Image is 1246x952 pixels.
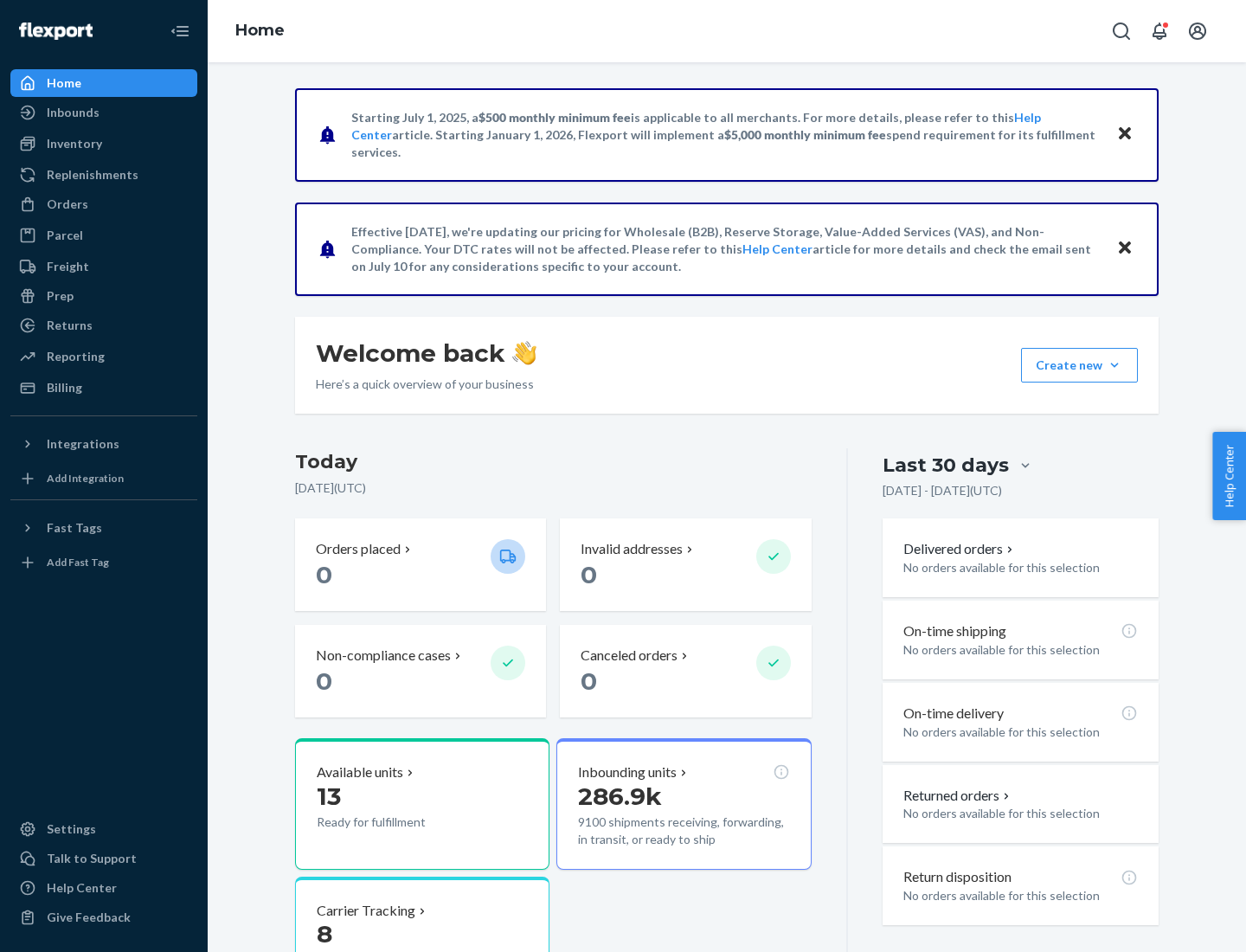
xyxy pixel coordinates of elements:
[10,99,197,126] a: Inbounds
[47,555,109,569] div: Add Fast Tag
[316,646,451,666] p: Non-compliance cases
[47,135,102,152] div: Inventory
[10,465,197,492] a: Add Integration
[1104,14,1139,48] button: Open Search Box
[351,223,1100,275] p: Effective [DATE], we're updating our pricing for Wholesale (B2B), Reserve Storage, Value-Added Se...
[316,539,401,559] p: Orders placed
[47,348,105,365] div: Reporting
[317,814,477,831] p: Ready for fulfillment
[1180,14,1215,48] button: Open account menu
[47,519,102,537] div: Fast Tags
[1114,236,1136,261] button: Close
[317,901,415,921] p: Carrier Tracking
[1021,348,1138,383] button: Create new
[10,904,197,931] button: Give Feedback
[47,104,100,121] div: Inbounds
[578,762,677,782] p: Inbounding units
[10,374,197,402] a: Billing
[222,6,299,56] ol: breadcrumbs
[10,312,197,339] a: Returns
[581,539,683,559] p: Invalid addresses
[10,343,197,370] a: Reporting
[295,738,549,870] button: Available units13Ready for fulfillment
[295,479,812,497] p: [DATE] ( UTC )
[10,222,197,249] a: Parcel
[903,724,1138,741] p: No orders available for this selection
[316,376,536,393] p: Here’s a quick overview of your business
[10,549,197,576] a: Add Fast Tag
[295,448,812,476] h3: Today
[903,887,1138,904] p: No orders available for this selection
[10,514,197,542] button: Fast Tags
[581,560,597,589] span: 0
[903,559,1138,576] p: No orders available for this selection
[478,110,631,125] span: $500 monthly minimum fee
[316,560,332,589] span: 0
[10,190,197,218] a: Orders
[47,820,96,838] div: Settings
[47,435,119,453] div: Integrations
[883,482,1002,499] p: [DATE] - [DATE] ( UTC )
[163,14,197,48] button: Close Navigation
[19,23,93,40] img: Flexport logo
[10,874,197,902] a: Help Center
[10,130,197,158] a: Inventory
[724,127,886,142] span: $5,000 monthly minimum fee
[742,241,812,256] a: Help Center
[351,109,1100,161] p: Starting July 1, 2025, a is applicable to all merchants. For more details, please refer to this a...
[512,341,536,365] img: hand-wave emoji
[903,805,1138,822] p: No orders available for this selection
[903,704,1004,724] p: On-time delivery
[10,69,197,97] a: Home
[317,762,403,782] p: Available units
[556,738,811,870] button: Inbounding units286.9k9100 shipments receiving, forwarding, in transit, or ready to ship
[903,621,1006,641] p: On-time shipping
[903,641,1138,659] p: No orders available for this selection
[47,379,82,396] div: Billing
[903,539,1017,559] button: Delivered orders
[581,666,597,696] span: 0
[903,867,1012,887] p: Return disposition
[10,161,197,189] a: Replenishments
[47,317,93,334] div: Returns
[47,196,88,213] div: Orders
[1114,122,1136,147] button: Close
[1142,14,1177,48] button: Open notifications
[883,452,1009,479] div: Last 30 days
[903,786,1013,806] button: Returned orders
[10,845,197,872] a: Talk to Support
[317,782,341,811] span: 13
[581,646,678,666] p: Canceled orders
[47,258,89,275] div: Freight
[560,625,811,717] button: Canceled orders 0
[10,430,197,458] button: Integrations
[317,919,332,949] span: 8
[316,338,536,369] h1: Welcome back
[316,666,332,696] span: 0
[47,166,138,183] div: Replenishments
[47,850,137,867] div: Talk to Support
[47,879,117,897] div: Help Center
[47,471,124,486] div: Add Integration
[295,518,546,611] button: Orders placed 0
[47,227,83,244] div: Parcel
[10,282,197,310] a: Prep
[578,814,789,848] p: 9100 shipments receiving, forwarding, in transit, or ready to ship
[10,253,197,280] a: Freight
[560,518,811,611] button: Invalid addresses 0
[10,815,197,843] a: Settings
[578,782,662,811] span: 286.9k
[47,74,81,92] div: Home
[235,21,285,40] a: Home
[295,625,546,717] button: Non-compliance cases 0
[47,909,131,926] div: Give Feedback
[1212,432,1246,520] button: Help Center
[47,287,74,305] div: Prep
